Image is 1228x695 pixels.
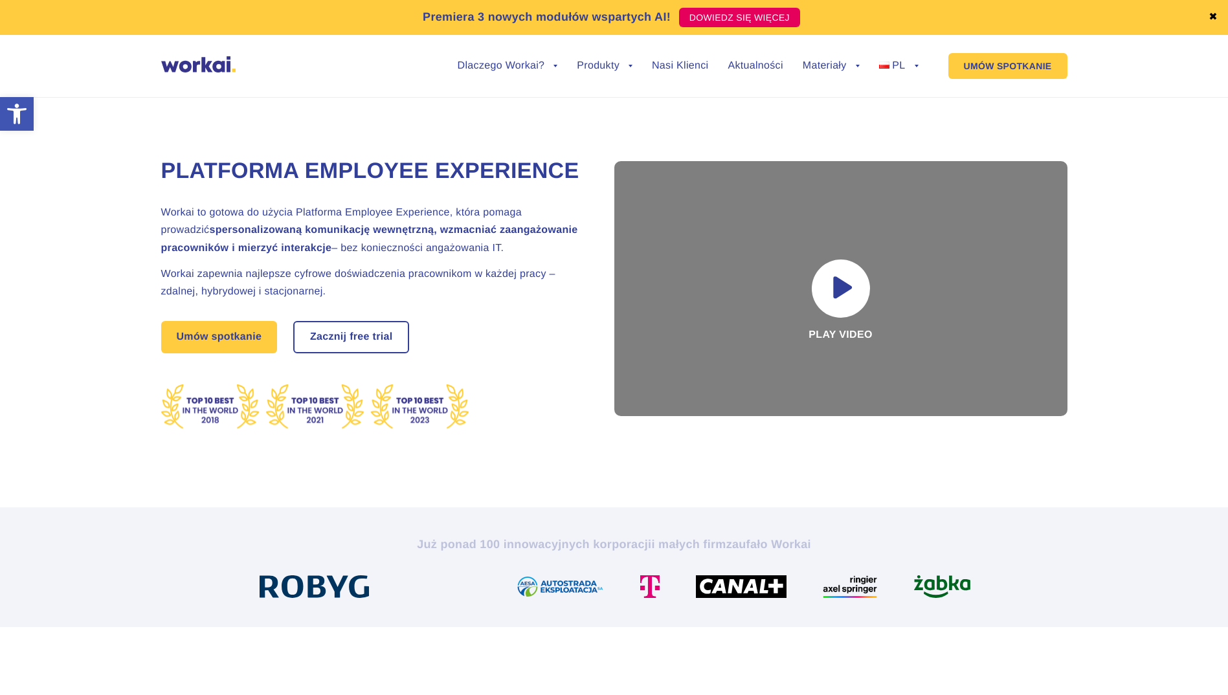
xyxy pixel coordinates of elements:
[161,265,582,300] h2: Workai zapewnia najlepsze cyfrowe doświadczenia pracownikom w każdej pracy – zdalnej, hybrydowej ...
[803,61,860,71] a: Materiały
[614,161,1067,416] div: Play video
[728,61,783,71] a: Aktualności
[161,157,582,186] h1: Platforma Employee Experience
[423,8,671,26] p: Premiera 3 nowych modułów wspartych AI!
[892,60,905,71] span: PL
[161,204,582,257] h2: Workai to gotowa do użycia Platforma Employee Experience, która pomaga prowadzić – bez koniecznoś...
[577,61,632,71] a: Produkty
[458,61,558,71] a: Dlaczego Workai?
[295,322,408,352] a: Zacznij free trial
[1209,12,1218,23] a: ✖
[161,225,578,253] strong: spersonalizowaną komunikację wewnętrzną, wzmacniać zaangażowanie pracowników i mierzyć interakcje
[679,8,800,27] a: DOWIEDZ SIĘ WIĘCEJ
[161,321,278,353] a: Umów spotkanie
[652,61,708,71] a: Nasi Klienci
[948,53,1067,79] a: UMÓW SPOTKANIE
[255,536,974,552] h2: Już ponad 100 innowacyjnych korporacji zaufało Workai
[651,538,726,551] i: i małych firm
